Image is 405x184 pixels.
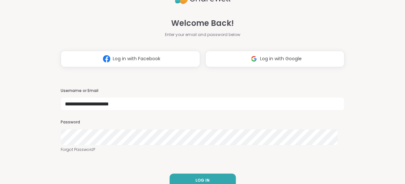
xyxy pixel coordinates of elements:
span: Enter your email and password below [165,32,240,38]
h3: Username or Email [61,88,344,94]
span: Log in with Google [260,55,302,62]
img: ShareWell Logomark [100,53,113,65]
span: LOG IN [195,177,210,183]
img: ShareWell Logomark [248,53,260,65]
span: Welcome Back! [171,17,234,29]
a: Forgot Password? [61,147,344,153]
button: Log in with Google [205,51,344,67]
h3: Password [61,120,344,125]
span: Log in with Facebook [113,55,160,62]
button: Log in with Facebook [61,51,200,67]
